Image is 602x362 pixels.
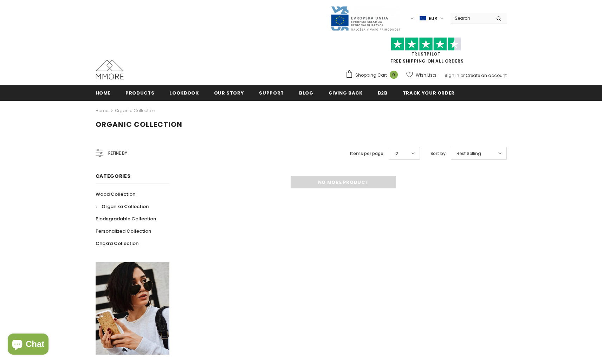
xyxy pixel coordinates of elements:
span: Lookbook [169,90,199,96]
span: Biodegradable Collection [96,215,156,222]
span: Wish Lists [416,72,436,79]
a: Track your order [403,85,455,101]
a: Blog [299,85,313,101]
a: Wish Lists [406,69,436,81]
span: Categories [96,173,131,180]
span: Blog [299,90,313,96]
inbox-online-store-chat: Shopify online store chat [6,334,51,356]
a: Shopping Cart 0 [345,70,401,80]
a: Javni Razpis [330,15,401,21]
a: Home [96,85,111,101]
a: Products [125,85,154,101]
span: Personalized Collection [96,228,151,234]
a: Trustpilot [412,51,441,57]
a: Lookbook [169,85,199,101]
a: Home [96,106,108,115]
a: Create an account [466,72,507,78]
a: Our Story [214,85,244,101]
a: Wood Collection [96,188,135,200]
span: or [460,72,465,78]
span: Giving back [329,90,363,96]
span: Track your order [403,90,455,96]
span: Organic Collection [96,119,182,129]
a: B2B [378,85,388,101]
a: Giving back [329,85,363,101]
img: Trust Pilot Stars [391,37,461,51]
span: Shopping Cart [355,72,387,79]
span: Products [125,90,154,96]
a: Biodegradable Collection [96,213,156,225]
span: Best Selling [457,150,481,157]
a: Organic Collection [115,108,155,114]
a: Sign In [445,72,459,78]
span: Home [96,90,111,96]
span: Chakra Collection [96,240,138,247]
span: Organika Collection [102,203,149,210]
span: 0 [390,71,398,79]
a: Organika Collection [96,200,149,213]
span: FREE SHIPPING ON ALL ORDERS [345,40,507,64]
span: EUR [429,15,437,22]
a: support [259,85,284,101]
span: B2B [378,90,388,96]
span: 12 [394,150,398,157]
label: Items per page [350,150,383,157]
input: Search Site [451,13,491,23]
img: Javni Razpis [330,6,401,31]
label: Sort by [431,150,446,157]
span: Refine by [108,149,127,157]
span: Wood Collection [96,191,135,198]
a: Personalized Collection [96,225,151,237]
a: Chakra Collection [96,237,138,250]
img: MMORE Cases [96,60,124,79]
span: support [259,90,284,96]
span: Our Story [214,90,244,96]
